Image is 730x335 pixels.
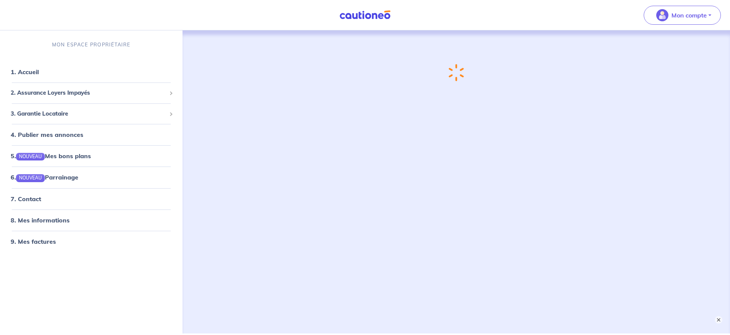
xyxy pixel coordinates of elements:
button: illu_account_valid_menu.svgMon compte [644,6,721,25]
a: 5.NOUVEAUMes bons plans [11,152,91,160]
span: 3. Garantie Locataire [11,110,166,118]
div: 8. Mes informations [3,213,179,228]
div: 5.NOUVEAUMes bons plans [3,148,179,164]
a: 8. Mes informations [11,216,70,224]
div: 3. Garantie Locataire [3,106,179,121]
div: 9. Mes factures [3,234,179,249]
div: 4. Publier mes annonces [3,127,179,142]
span: 2. Assurance Loyers Impayés [11,89,166,97]
a: 1. Accueil [11,68,39,76]
a: 6.NOUVEAUParrainage [11,173,78,181]
p: MON ESPACE PROPRIÉTAIRE [52,41,130,48]
img: illu_account_valid_menu.svg [656,9,668,21]
a: 9. Mes factures [11,238,56,245]
div: 1. Accueil [3,64,179,79]
img: loading-spinner [449,64,464,82]
div: 7. Contact [3,191,179,206]
div: 6.NOUVEAUParrainage [3,170,179,185]
button: × [715,316,722,324]
a: 7. Contact [11,195,41,203]
a: 4. Publier mes annonces [11,131,83,138]
img: Cautioneo [336,10,394,20]
div: 2. Assurance Loyers Impayés [3,86,179,100]
p: Mon compte [671,11,707,20]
